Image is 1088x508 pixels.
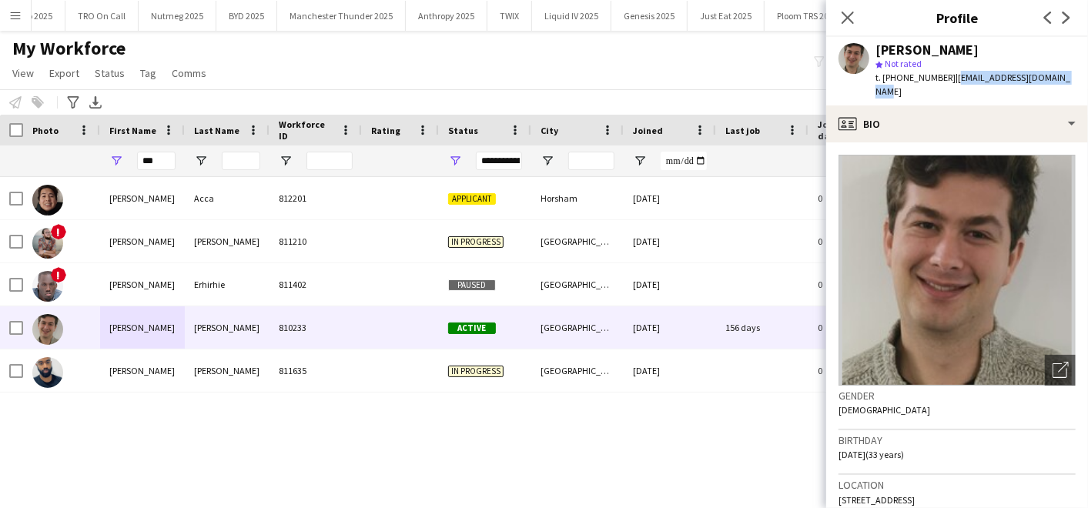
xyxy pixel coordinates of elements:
span: Workforce ID [279,119,334,142]
div: [DATE] [624,263,716,306]
input: Last Name Filter Input [222,152,260,170]
div: [GEOGRAPHIC_DATA] [531,306,624,349]
div: [GEOGRAPHIC_DATA] [531,349,624,392]
div: Open photos pop-in [1045,355,1076,386]
button: Just Eat 2025 [688,1,765,31]
span: In progress [448,366,504,377]
span: Paused [448,279,496,291]
div: 812201 [269,177,362,219]
img: Dominic Acca [32,185,63,216]
span: [DEMOGRAPHIC_DATA] [839,404,930,416]
span: | [EMAIL_ADDRESS][DOMAIN_NAME] [875,72,1070,97]
span: Export [49,66,79,80]
button: Nutmeg 2025 [139,1,216,31]
div: Erhirhie [185,263,269,306]
span: Joined [633,125,663,136]
span: Not rated [885,58,922,69]
span: Tag [140,66,156,80]
button: Anthropy 2025 [406,1,487,31]
button: Manchester Thunder 2025 [277,1,406,31]
span: Comms [172,66,206,80]
a: Tag [134,63,162,83]
span: Status [95,66,125,80]
div: [PERSON_NAME] [100,263,185,306]
div: [PERSON_NAME] [100,177,185,219]
span: City [541,125,558,136]
div: [DATE] [624,220,716,262]
div: [PERSON_NAME] [100,306,185,349]
span: Active [448,323,496,334]
h3: Profile [826,8,1088,28]
div: [GEOGRAPHIC_DATA] [531,263,624,306]
div: [PERSON_NAME] [100,349,185,392]
div: 0 [808,306,909,349]
img: Dominic Russell [32,314,63,345]
span: In progress [448,236,504,248]
button: BYD 2025 [216,1,277,31]
div: 811210 [269,220,362,262]
div: [GEOGRAPHIC_DATA] [531,220,624,262]
span: t. [PHONE_NUMBER] [875,72,956,83]
div: 811635 [269,349,362,392]
div: Horsham [531,177,624,219]
app-action-btn: Advanced filters [64,93,82,112]
span: ! [51,224,66,239]
h3: Gender [839,389,1076,403]
button: Open Filter Menu [541,154,554,168]
button: Open Filter Menu [279,154,293,168]
button: Liquid IV 2025 [532,1,611,31]
div: 810233 [269,306,362,349]
a: Export [43,63,85,83]
div: [PERSON_NAME] [100,220,185,262]
h3: Birthday [839,433,1076,447]
button: TRO On Call [65,1,139,31]
a: View [6,63,40,83]
span: My Workforce [12,37,126,60]
img: Dominic Earl [32,228,63,259]
div: [DATE] [624,349,716,392]
div: 0 [808,177,909,219]
input: Joined Filter Input [661,152,707,170]
span: Applicant [448,193,496,205]
app-action-btn: Export XLSX [86,93,105,112]
div: 0 [808,220,909,262]
button: Open Filter Menu [109,154,123,168]
span: Photo [32,125,59,136]
span: Last Name [194,125,239,136]
input: City Filter Input [568,152,614,170]
button: Ploom TRS 2025 [765,1,851,31]
input: First Name Filter Input [137,152,176,170]
div: [DATE] [624,306,716,349]
a: Status [89,63,131,83]
button: TWIX [487,1,532,31]
div: [PERSON_NAME] [185,306,269,349]
div: Acca [185,177,269,219]
span: Last job [725,125,760,136]
img: Dominic Simpson [32,357,63,388]
button: Open Filter Menu [448,154,462,168]
span: First Name [109,125,156,136]
button: Open Filter Menu [633,154,647,168]
div: 0 [808,263,909,306]
span: ! [51,267,66,282]
a: Comms [166,63,213,83]
span: [DATE] (33 years) [839,449,904,460]
div: [PERSON_NAME] [185,220,269,262]
div: [DATE] [624,177,716,219]
span: Status [448,125,478,136]
div: 156 days [716,306,808,349]
div: [PERSON_NAME] [875,43,979,57]
span: View [12,66,34,80]
span: [STREET_ADDRESS] [839,494,915,506]
div: 811402 [269,263,362,306]
div: [PERSON_NAME] [185,349,269,392]
img: Crew avatar or photo [839,155,1076,386]
button: Open Filter Menu [194,154,208,168]
span: Jobs (last 90 days) [818,119,881,142]
span: Rating [371,125,400,136]
div: 0 [808,349,909,392]
img: Dominic Erhirhie [32,271,63,302]
div: Bio [826,105,1088,142]
h3: Location [839,478,1076,492]
input: Workforce ID Filter Input [306,152,353,170]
